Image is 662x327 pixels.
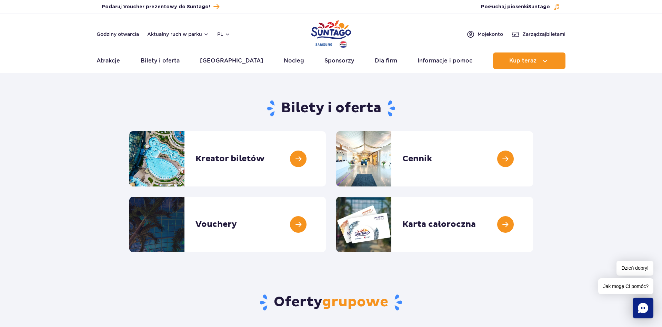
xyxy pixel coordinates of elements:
[217,31,230,38] button: pl
[509,58,536,64] span: Kup teraz
[493,52,565,69] button: Kup teraz
[522,31,565,38] span: Zarządzaj biletami
[633,298,653,318] div: Chat
[528,4,550,9] span: Suntago
[324,52,354,69] a: Sponsorzy
[141,52,180,69] a: Bilety i oferta
[418,52,472,69] a: Informacje i pomoc
[375,52,397,69] a: Dla firm
[97,52,120,69] a: Atrakcje
[147,31,209,37] button: Aktualny ruch w parku
[102,3,210,10] span: Podaruj Voucher prezentowy do Suntago!
[97,31,139,38] a: Godziny otwarcia
[129,99,533,117] h1: Bilety i oferta
[478,31,503,38] span: Moje konto
[481,3,560,10] button: Posłuchaj piosenkiSuntago
[129,294,533,311] h2: Oferty
[467,30,503,38] a: Mojekonto
[616,261,653,276] span: Dzień dobry!
[481,3,550,10] span: Posłuchaj piosenki
[200,52,263,69] a: [GEOGRAPHIC_DATA]
[598,278,653,294] span: Jak mogę Ci pomóc?
[311,17,351,49] a: Park of Poland
[322,294,388,311] span: grupowe
[511,30,565,38] a: Zarządzajbiletami
[102,2,219,11] a: Podaruj Voucher prezentowy do Suntago!
[284,52,304,69] a: Nocleg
